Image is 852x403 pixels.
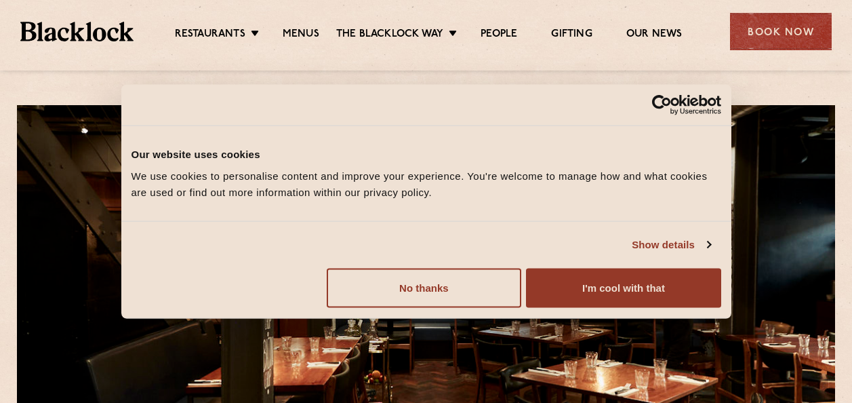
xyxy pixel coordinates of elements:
[481,28,517,43] a: People
[175,28,245,43] a: Restaurants
[603,95,721,115] a: Usercentrics Cookiebot - opens in a new window
[551,28,592,43] a: Gifting
[632,237,710,253] a: Show details
[131,168,721,200] div: We use cookies to personalise content and improve your experience. You're welcome to manage how a...
[626,28,683,43] a: Our News
[131,147,721,163] div: Our website uses cookies
[327,268,521,307] button: No thanks
[526,268,721,307] button: I'm cool with that
[20,22,134,41] img: BL_Textured_Logo-footer-cropped.svg
[283,28,319,43] a: Menus
[336,28,443,43] a: The Blacklock Way
[730,13,832,50] div: Book Now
